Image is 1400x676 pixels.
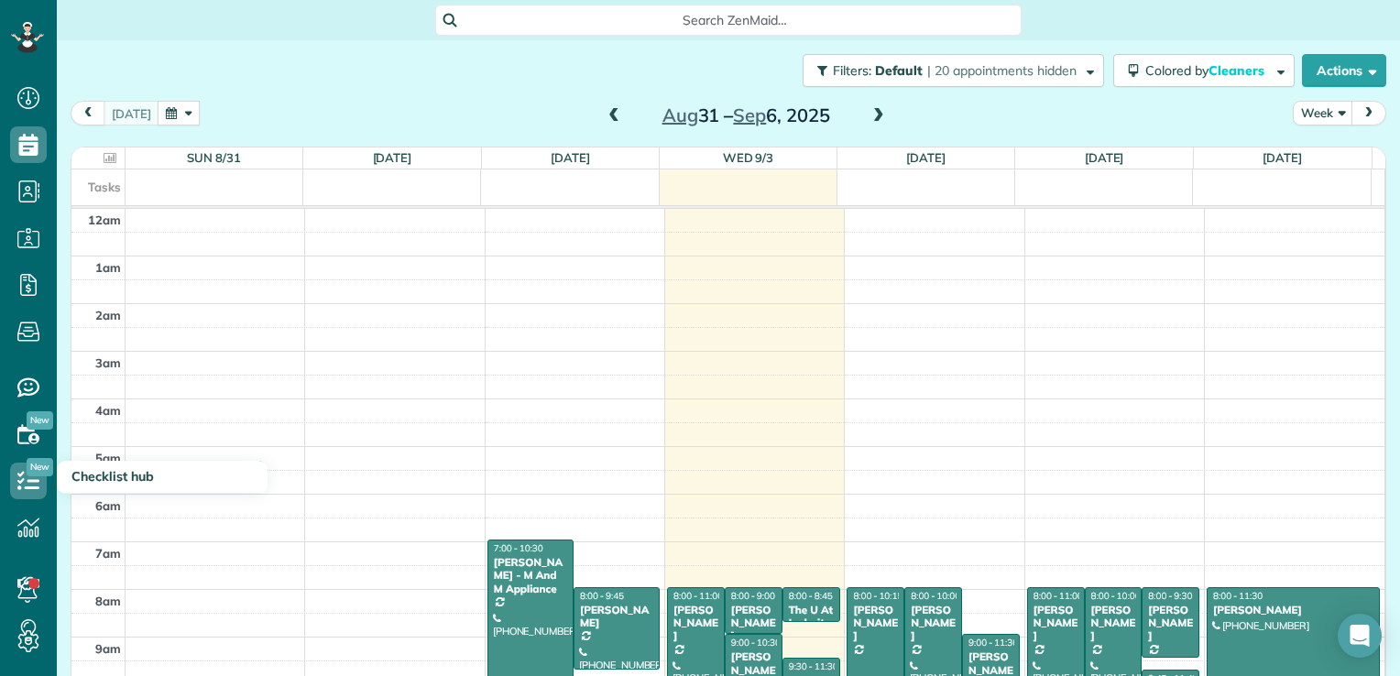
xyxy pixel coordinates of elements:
[631,105,860,125] h2: 31 – 6, 2025
[1338,614,1382,658] div: Open Intercom Messenger
[88,180,121,194] span: Tasks
[662,104,698,126] span: Aug
[906,150,946,165] a: [DATE]
[1090,604,1137,643] div: [PERSON_NAME]
[95,355,121,370] span: 3am
[1034,590,1083,602] span: 8:00 - 11:00
[1213,590,1263,602] span: 8:00 - 11:30
[1302,54,1386,87] button: Actions
[494,542,543,554] span: 7:00 - 10:30
[95,594,121,608] span: 8am
[731,590,775,602] span: 8:00 - 9:00
[789,660,838,672] span: 9:30 - 11:30
[1293,101,1353,125] button: Week
[71,101,105,125] button: prev
[1085,150,1124,165] a: [DATE]
[95,260,121,275] span: 1am
[733,104,766,126] span: Sep
[95,451,121,465] span: 5am
[1263,150,1302,165] a: [DATE]
[373,150,412,165] a: [DATE]
[95,308,121,322] span: 2am
[673,590,723,602] span: 8:00 - 11:00
[1091,590,1141,602] span: 8:00 - 10:00
[1351,101,1386,125] button: next
[1145,62,1271,79] span: Colored by
[1212,604,1374,616] div: [PERSON_NAME]
[875,62,924,79] span: Default
[104,101,159,125] button: [DATE]
[853,590,902,602] span: 8:00 - 10:15
[852,604,899,643] div: [PERSON_NAME]
[95,546,121,561] span: 7am
[88,213,121,227] span: 12am
[579,604,654,630] div: [PERSON_NAME]
[95,641,121,656] span: 9am
[27,458,53,476] span: New
[789,590,833,602] span: 8:00 - 8:45
[1113,54,1295,87] button: Colored byCleaners
[793,54,1104,87] a: Filters: Default | 20 appointments hidden
[1148,590,1192,602] span: 8:00 - 9:30
[731,637,781,649] span: 9:00 - 10:30
[927,62,1077,79] span: | 20 appointments hidden
[910,604,957,643] div: [PERSON_NAME]
[493,556,568,595] div: [PERSON_NAME] - M And M Appliance
[71,468,154,485] span: Checklist hub
[1147,604,1194,643] div: [PERSON_NAME]
[833,62,871,79] span: Filters:
[723,150,774,165] a: Wed 9/3
[1209,62,1267,79] span: Cleaners
[1033,604,1079,643] div: [PERSON_NAME]
[95,498,121,513] span: 6am
[580,590,624,602] span: 8:00 - 9:45
[673,604,719,643] div: [PERSON_NAME]
[788,604,835,630] div: The U At Ledroit
[551,150,590,165] a: [DATE]
[968,637,1018,649] span: 9:00 - 11:30
[803,54,1104,87] button: Filters: Default | 20 appointments hidden
[95,403,121,418] span: 4am
[911,590,960,602] span: 8:00 - 10:00
[187,150,241,165] a: Sun 8/31
[27,411,53,430] span: New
